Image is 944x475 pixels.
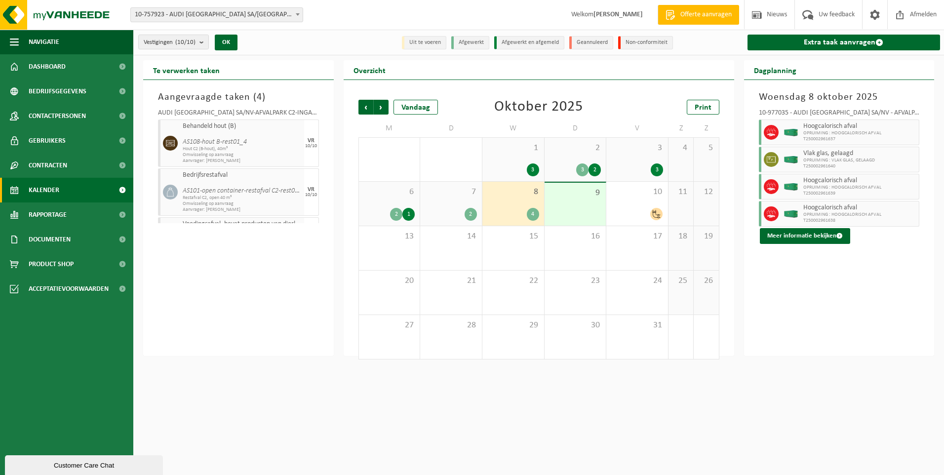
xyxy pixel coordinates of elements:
[29,178,59,202] span: Kalender
[5,453,165,475] iframe: chat widget
[687,100,719,115] a: Print
[131,8,303,22] span: 10-757923 - AUDI BRUSSELS SA/NV - VORST
[803,212,917,218] span: OPRUIMING : HOOGCALORISCH AFVAL
[175,39,196,45] count: (10/10)
[183,201,302,207] span: Omwisseling op aanvraag
[257,92,262,102] span: 4
[183,122,302,130] span: Behandeld hout (B)
[358,100,373,115] span: Vorige
[673,143,688,154] span: 4
[29,202,67,227] span: Rapportage
[784,183,798,191] img: HK-XC-40-GN-00
[784,129,798,136] img: HK-XC-40-GN-00
[451,36,489,49] li: Afgewerkt
[29,79,86,104] span: Bedrijfsgegevens
[658,5,739,25] a: Offerte aanvragen
[699,231,713,242] span: 19
[576,163,589,176] div: 3
[183,187,305,195] i: AS101-open container-restafval C2-rest05_4
[402,36,446,49] li: Uit te voeren
[358,119,421,137] td: M
[803,218,917,224] span: T250002961638
[29,277,109,301] span: Acceptatievoorwaarden
[744,60,806,79] h2: Dagplanning
[569,36,613,49] li: Geannuleerd
[611,276,663,286] span: 24
[29,252,74,277] span: Product Shop
[487,276,539,286] span: 22
[215,35,237,50] button: OK
[487,231,539,242] span: 15
[143,60,230,79] h2: Te verwerken taken
[144,35,196,50] span: Vestigingen
[678,10,734,20] span: Offerte aanvragen
[699,143,713,154] span: 5
[308,187,315,193] div: VR
[803,130,917,136] span: OPRUIMING : HOOGCALORISCH AFVAL
[593,11,643,18] strong: [PERSON_NAME]
[803,136,917,142] span: T250002961637
[550,276,601,286] span: 23
[183,146,302,152] span: Hout C2 (B-hout), 40m³
[494,36,564,49] li: Afgewerkt en afgemeld
[305,144,317,149] div: 10/10
[425,320,477,331] span: 28
[393,100,438,115] div: Vandaag
[487,187,539,198] span: 8
[606,119,669,137] td: V
[589,163,601,176] div: 2
[803,158,917,163] span: OPRUIMING : VLAK GLAS, GELAAGD
[803,177,917,185] span: Hoogcalorisch afval
[550,143,601,154] span: 2
[364,187,415,198] span: 6
[29,227,71,252] span: Documenten
[308,138,315,144] div: VR
[611,187,663,198] span: 10
[420,119,482,137] td: D
[364,276,415,286] span: 20
[611,320,663,331] span: 31
[29,104,86,128] span: Contactpersonen
[747,35,941,50] a: Extra taak aanvragen
[364,231,415,242] span: 13
[673,276,688,286] span: 25
[425,231,477,242] span: 14
[699,276,713,286] span: 26
[364,320,415,331] span: 27
[651,163,663,176] div: 3
[183,195,302,201] span: Restafval C2, open 40 m³
[183,138,247,146] i: AS108-hout B-rest01_4
[611,231,663,242] span: 17
[759,110,920,119] div: 10-977035 - AUDI [GEOGRAPHIC_DATA] SA/NV - AFVALPARK AP – OPRUIMING EOP - VORST
[390,208,402,221] div: 2
[673,187,688,198] span: 11
[425,187,477,198] span: 7
[183,207,302,213] span: Aanvrager: [PERSON_NAME]
[803,191,917,197] span: T250002961639
[374,100,389,115] span: Volgende
[158,90,319,105] h3: Aangevraagde taken ( )
[545,119,607,137] td: D
[29,30,59,54] span: Navigatie
[305,193,317,198] div: 10/10
[130,7,303,22] span: 10-757923 - AUDI BRUSSELS SA/NV - VORST
[694,119,719,137] td: Z
[695,104,711,112] span: Print
[138,35,209,49] button: Vestigingen(10/10)
[550,231,601,242] span: 16
[699,187,713,198] span: 12
[803,204,917,212] span: Hoogcalorisch afval
[183,171,302,179] span: Bedrijfsrestafval
[550,320,601,331] span: 30
[158,110,319,119] div: AUDI [GEOGRAPHIC_DATA] SA/NV-AFVALPARK C2-INGANG 1
[425,276,477,286] span: 21
[803,185,917,191] span: OPRUIMING : HOOGCALORISCH AFVAL
[465,208,477,221] div: 2
[494,100,583,115] div: Oktober 2025
[784,156,798,163] img: HK-XC-40-GN-00
[784,210,798,218] img: HK-XC-40-GN-00
[183,152,302,158] span: Omwisseling op aanvraag
[29,54,66,79] span: Dashboard
[803,150,917,158] span: Vlak glas, gelaagd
